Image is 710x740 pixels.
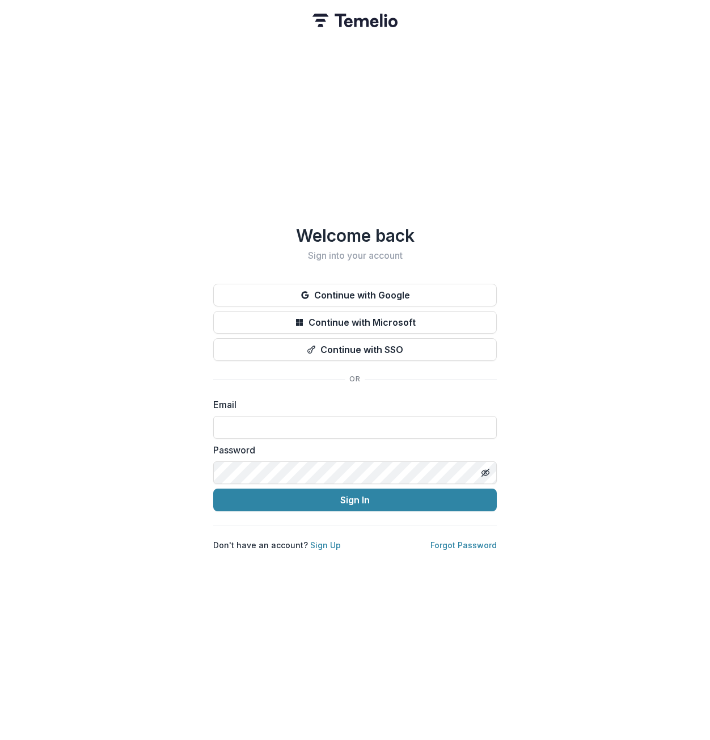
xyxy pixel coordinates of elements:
[476,464,495,482] button: Toggle password visibility
[310,540,341,550] a: Sign Up
[213,284,497,306] button: Continue with Google
[213,443,490,457] label: Password
[312,14,398,27] img: Temelio
[213,250,497,261] h2: Sign into your account
[213,539,341,551] p: Don't have an account?
[213,338,497,361] button: Continue with SSO
[213,489,497,511] button: Sign In
[213,398,490,411] label: Email
[430,540,497,550] a: Forgot Password
[213,225,497,246] h1: Welcome back
[213,311,497,334] button: Continue with Microsoft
